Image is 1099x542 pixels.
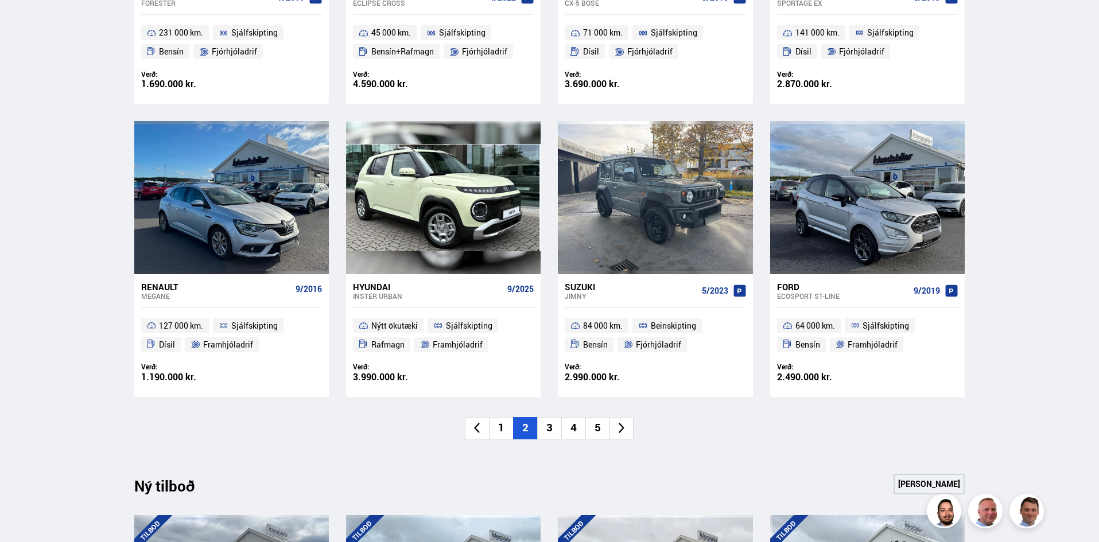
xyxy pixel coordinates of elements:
div: EcoSport ST-LINE [777,292,909,300]
div: Hyundai [353,282,503,292]
div: 2.490.000 kr. [777,372,868,382]
span: Framhjóladrif [203,338,253,352]
span: Fjórhjóladrif [839,45,884,59]
span: Sjálfskipting [231,319,278,333]
div: 1.190.000 kr. [141,372,232,382]
span: Bensín [159,45,184,59]
a: Hyundai Inster URBAN 9/2025 Nýtt ökutæki Sjálfskipting Rafmagn Framhjóladrif Verð: 3.990.000 kr. [346,274,541,397]
div: Verð: [565,362,655,371]
span: Sjálfskipting [231,26,278,40]
li: 2 [513,417,537,439]
span: Bensín [583,338,608,352]
span: 9/2016 [296,284,322,294]
div: Ford [777,282,909,292]
div: Megane [141,292,291,300]
span: Sjálfskipting [867,26,914,40]
span: 127 000 km. [159,319,203,333]
div: 3.690.000 kr. [565,79,655,89]
div: Verð: [777,70,868,79]
div: Verð: [353,70,444,79]
span: Dísil [159,338,175,352]
div: Verð: [141,70,232,79]
div: Jimny [565,292,697,300]
div: 3.990.000 kr. [353,372,444,382]
div: Renault [141,282,291,292]
a: Suzuki Jimny 5/2023 84 000 km. Beinskipting Bensín Fjórhjóladrif Verð: 2.990.000 kr. [558,274,752,397]
div: 2.870.000 kr. [777,79,868,89]
span: Fjórhjóladrif [627,45,673,59]
a: [PERSON_NAME] [894,474,965,494]
div: 2.990.000 kr. [565,372,655,382]
li: 1 [489,417,513,439]
span: Fjórhjóladrif [636,338,681,352]
span: 231 000 km. [159,26,203,40]
a: Ford EcoSport ST-LINE 9/2019 64 000 km. Sjálfskipting Bensín Framhjóladrif Verð: 2.490.000 kr. [770,274,965,397]
span: 5/2023 [702,286,728,295]
div: Verð: [565,70,655,79]
span: Framhjóladrif [848,338,898,352]
span: Rafmagn [371,338,405,352]
span: Sjálfskipting [651,26,697,40]
span: Framhjóladrif [433,338,483,352]
span: 141 000 km. [795,26,840,40]
span: Fjórhjóladrif [212,45,257,59]
span: Fjórhjóladrif [462,45,507,59]
span: Sjálfskipting [863,319,909,333]
div: Verð: [777,362,868,371]
span: 71 000 km. [583,26,623,40]
img: FbJEzSuNWCJXmdc-.webp [1011,496,1046,530]
span: 64 000 km. [795,319,835,333]
span: Nýtt ökutæki [371,319,418,333]
span: Bensín+Rafmagn [371,45,434,59]
span: 84 000 km. [583,319,623,333]
span: Sjálfskipting [439,26,486,40]
span: 9/2025 [507,284,534,294]
div: Verð: [141,362,232,371]
span: Bensín [795,338,820,352]
span: Dísil [795,45,811,59]
span: Dísil [583,45,599,59]
li: 5 [585,417,609,439]
span: Sjálfskipting [446,319,492,333]
span: 9/2019 [914,286,940,295]
li: 3 [537,417,561,439]
span: Beinskipting [651,319,696,333]
span: 45 000 km. [371,26,411,40]
img: nhp88E3Fdnt1Opn2.png [929,496,963,530]
div: 1.690.000 kr. [141,79,232,89]
div: Ný tilboð [134,477,215,501]
div: Suzuki [565,282,697,292]
div: Inster URBAN [353,292,503,300]
img: siFngHWaQ9KaOqBr.png [970,496,1004,530]
div: Verð: [353,362,444,371]
li: 4 [561,417,585,439]
div: 4.590.000 kr. [353,79,444,89]
a: Renault Megane 9/2016 127 000 km. Sjálfskipting Dísil Framhjóladrif Verð: 1.190.000 kr. [134,274,329,397]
